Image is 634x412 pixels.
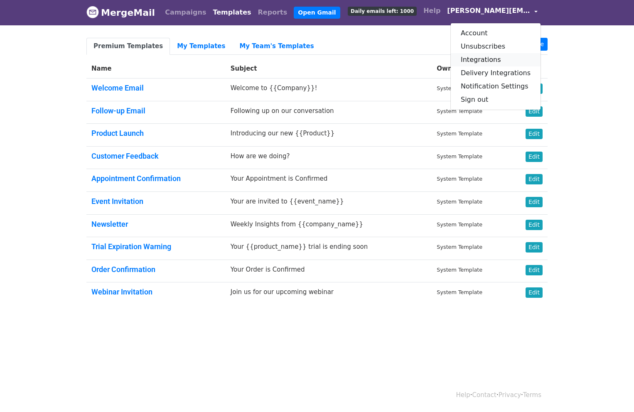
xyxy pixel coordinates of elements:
[448,78,634,412] iframe: Chat Widget
[451,40,541,53] a: Unsubscribes
[226,237,432,260] td: Your {{product_name}} trial is ending soon
[226,214,432,237] td: Weekly Insights from {{company_name}}
[91,129,144,137] a: Product Launch
[420,2,444,19] a: Help
[91,152,159,160] a: Customer Feedback
[450,23,541,110] div: [PERSON_NAME][EMAIL_ADDRESS][DOMAIN_NAME]
[226,146,432,169] td: How are we doing?
[91,287,152,296] a: Webinar Invitation
[226,78,432,101] td: Welcome to {{Company}}!
[437,85,482,91] small: System Template
[437,244,482,250] small: System Template
[255,4,291,21] a: Reports
[447,6,530,16] span: [PERSON_NAME][EMAIL_ADDRESS][DOMAIN_NAME]
[437,108,482,114] small: System Template
[226,101,432,124] td: Following up on our conversation
[437,289,482,295] small: System Template
[226,169,432,192] td: Your Appointment is Confirmed
[444,2,541,22] a: [PERSON_NAME][EMAIL_ADDRESS][DOMAIN_NAME]
[232,38,321,55] a: My Team's Templates
[294,7,340,19] a: Open Gmail
[226,124,432,147] td: Introducing our new {{Product}}
[437,267,482,273] small: System Template
[437,130,482,137] small: System Template
[226,191,432,214] td: Your are invited to {{event_name}}
[91,83,144,92] a: Welcome Email
[162,4,209,21] a: Campaigns
[91,106,145,115] a: Follow-up Email
[86,6,99,18] img: MergeMail logo
[226,282,432,305] td: Join us for our upcoming webinar
[437,221,482,228] small: System Template
[348,7,417,16] span: Daily emails left: 1000
[86,38,170,55] a: Premium Templates
[437,199,482,205] small: System Template
[86,59,226,78] th: Name
[226,59,432,78] th: Subject
[86,4,155,21] a: MergeMail
[451,53,541,66] a: Integrations
[451,66,541,80] a: Delivery Integrations
[432,59,509,78] th: Owner
[209,4,254,21] a: Templates
[437,153,482,159] small: System Template
[170,38,232,55] a: My Templates
[226,260,432,282] td: Your Order is Confirmed
[91,265,155,274] a: Order Confirmation
[91,174,181,183] a: Appointment Confirmation
[91,197,143,206] a: Event Invitation
[451,27,541,40] a: Account
[344,2,420,19] a: Daily emails left: 1000
[91,220,128,228] a: Newsletter
[437,176,482,182] small: System Template
[91,242,171,251] a: Trial Expiration Warning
